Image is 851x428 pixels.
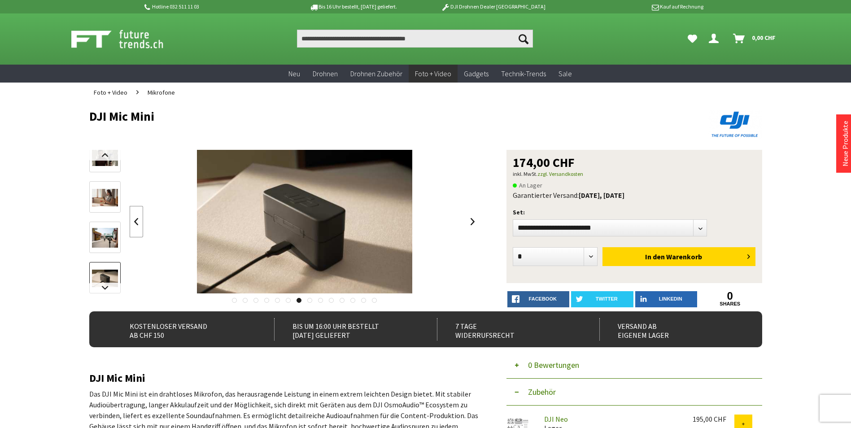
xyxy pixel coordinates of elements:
[513,180,542,191] span: An Lager
[699,291,761,301] a: 0
[599,318,742,341] div: Versand ab eigenem Lager
[458,65,495,83] a: Gadgets
[693,415,734,424] div: 195,00 CHF
[89,83,132,102] a: Foto + Video
[143,1,283,12] p: Hotline 032 511 11 03
[506,352,762,379] button: 0 Bewertungen
[274,318,417,341] div: Bis um 16:00 Uhr bestellt [DATE] geliefert
[464,69,489,78] span: Gadgets
[596,296,618,301] span: twitter
[708,109,762,139] img: DJI
[283,1,423,12] p: Bis 16 Uhr bestellt, [DATE] geliefert.
[529,296,557,301] span: facebook
[148,88,175,96] span: Mikrofone
[143,83,179,102] a: Mikrofone
[537,170,583,177] a: zzgl. Versandkosten
[409,65,458,83] a: Foto + Video
[288,69,300,78] span: Neu
[282,65,306,83] a: Neu
[513,207,756,218] p: Set:
[344,65,409,83] a: Drohnen Zubehör
[513,169,756,179] p: inkl. MwSt.
[415,69,451,78] span: Foto + Video
[506,379,762,406] button: Zubehör
[579,191,624,200] b: [DATE], [DATE]
[513,191,756,200] div: Garantierter Versand:
[602,247,755,266] button: In den Warenkorb
[559,69,572,78] span: Sale
[297,30,533,48] input: Produkt, Marke, Kategorie, EAN, Artikelnummer…
[659,296,682,301] span: LinkedIn
[306,65,344,83] a: Drohnen
[552,65,578,83] a: Sale
[89,372,480,384] h2: DJI Mic Mini
[699,301,761,307] a: shares
[437,318,580,341] div: 7 Tage Widerrufsrecht
[645,252,665,261] span: In den
[423,1,563,12] p: DJI Drohnen Dealer [GEOGRAPHIC_DATA]
[112,318,255,341] div: Kostenloser Versand ab CHF 150
[94,88,127,96] span: Foto + Video
[571,291,633,307] a: twitter
[495,65,552,83] a: Technik-Trends
[71,28,183,50] img: Shop Futuretrends - zur Startseite wechseln
[729,30,780,48] a: Warenkorb
[350,69,402,78] span: Drohnen Zubehör
[514,30,533,48] button: Suchen
[752,31,776,45] span: 0,00 CHF
[313,69,338,78] span: Drohnen
[563,1,703,12] p: Kauf auf Rechnung
[705,30,726,48] a: Dein Konto
[513,156,575,169] span: 174,00 CHF
[666,252,702,261] span: Warenkorb
[501,69,546,78] span: Technik-Trends
[544,415,568,424] a: DJI Neo
[635,291,698,307] a: LinkedIn
[507,291,570,307] a: facebook
[89,109,628,123] h1: DJI Mic Mini
[841,121,850,166] a: Neue Produkte
[683,30,702,48] a: Meine Favoriten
